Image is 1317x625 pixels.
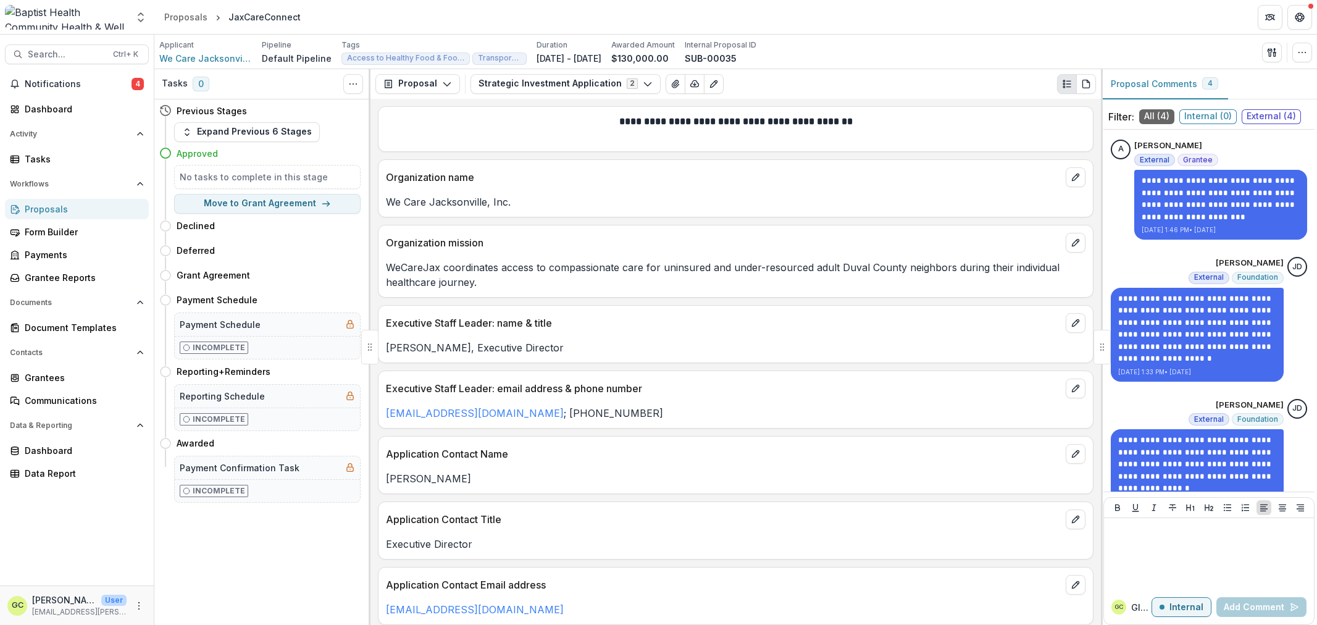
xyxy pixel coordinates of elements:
button: Strike [1165,500,1180,515]
div: Dashboard [25,103,139,115]
span: Workflows [10,180,132,188]
h4: Approved [177,147,218,160]
button: Partners [1258,5,1282,30]
button: Bold [1110,500,1125,515]
p: [PERSON_NAME], Executive Director [386,340,1085,355]
button: Add Comment [1216,597,1307,617]
div: Document Templates [25,321,139,334]
button: Edit as form [704,74,724,94]
a: [EMAIL_ADDRESS][DOMAIN_NAME] [386,407,564,419]
button: Italicize [1147,500,1161,515]
span: External [1194,273,1224,282]
button: Underline [1128,500,1143,515]
span: External [1194,415,1224,424]
h4: Declined [177,219,215,232]
button: edit [1066,575,1085,595]
span: Foundation [1237,415,1278,424]
img: Baptist Health Community Health & Well Being logo [5,5,127,30]
p: [PERSON_NAME] [386,471,1085,486]
a: Document Templates [5,317,149,338]
span: Notifications [25,79,132,90]
button: More [132,598,146,613]
button: edit [1066,444,1085,464]
a: We Care Jacksonville, Inc. [159,52,252,65]
div: Grantee Reports [25,271,139,284]
div: Communications [25,394,139,407]
button: Notifications4 [5,74,149,94]
h5: Payment Schedule [180,318,261,331]
a: Proposals [159,8,212,26]
button: Toggle View Cancelled Tasks [343,74,363,94]
span: Documents [10,298,132,307]
span: Contacts [10,348,132,357]
nav: breadcrumb [159,8,306,26]
h4: Grant Agreement [177,269,250,282]
div: Glenwood Charles [1114,604,1123,610]
h5: Payment Confirmation Task [180,461,299,474]
button: Proposal [375,74,460,94]
button: Heading 1 [1183,500,1198,515]
p: Applicant [159,40,194,51]
div: Proposals [25,203,139,216]
button: Move to Grant Agreement [174,194,361,214]
h3: Tasks [162,78,188,89]
h5: No tasks to complete in this stage [180,170,355,183]
p: Executive Staff Leader: name & title [386,316,1061,330]
button: Strategic Investment Application2 [470,74,661,94]
a: Proposals [5,199,149,219]
button: Open Activity [5,124,149,144]
button: Align Center [1275,500,1290,515]
p: [PERSON_NAME] [32,594,96,606]
p: [EMAIL_ADDRESS][PERSON_NAME][DOMAIN_NAME] [32,606,127,618]
span: Transportation [478,54,521,62]
span: 4 [1208,79,1213,88]
button: edit [1066,167,1085,187]
span: Search... [28,49,106,60]
button: Bullet List [1220,500,1235,515]
p: Glenwood C [1131,601,1152,614]
p: Internal [1169,602,1203,613]
p: Application Contact Email address [386,577,1061,592]
p: $130,000.00 [611,52,669,65]
button: View Attached Files [666,74,685,94]
span: Grantee [1183,156,1213,164]
p: SUB-00035 [685,52,737,65]
p: Default Pipeline [262,52,332,65]
button: Proposal Comments [1101,69,1228,99]
p: Application Contact Name [386,447,1061,461]
button: Open entity switcher [132,5,149,30]
a: Dashboard [5,99,149,119]
button: Expand Previous 6 Stages [174,122,320,142]
h4: Deferred [177,244,215,257]
span: All ( 4 ) [1139,109,1174,124]
span: External ( 4 ) [1242,109,1301,124]
h5: Reporting Schedule [180,390,265,403]
p: Organization mission [386,235,1061,250]
a: Grantee Reports [5,267,149,288]
button: Open Documents [5,293,149,312]
p: Incomplete [193,414,245,425]
div: JaxCareConnect [228,10,301,23]
p: Internal Proposal ID [685,40,756,51]
h4: Awarded [177,437,214,450]
div: Glenwood Charles [12,602,23,610]
p: User [101,595,127,606]
a: Grantees [5,367,149,388]
button: Align Right [1293,500,1308,515]
button: edit [1066,510,1085,529]
p: Awarded Amount [611,40,675,51]
p: WeCareJax coordinates access to compassionate care for uninsured and under-resourced adult Duval ... [386,260,1085,290]
p: Incomplete [193,342,245,353]
button: Internal [1152,597,1211,617]
button: Search... [5,44,149,64]
button: Ordered List [1238,500,1253,515]
button: Open Contacts [5,343,149,363]
div: Ctrl + K [111,48,141,61]
span: 0 [193,77,209,91]
button: Open Workflows [5,174,149,194]
a: Form Builder [5,222,149,242]
p: [PERSON_NAME] [1216,399,1284,411]
button: PDF view [1076,74,1096,94]
button: Align Left [1256,500,1271,515]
